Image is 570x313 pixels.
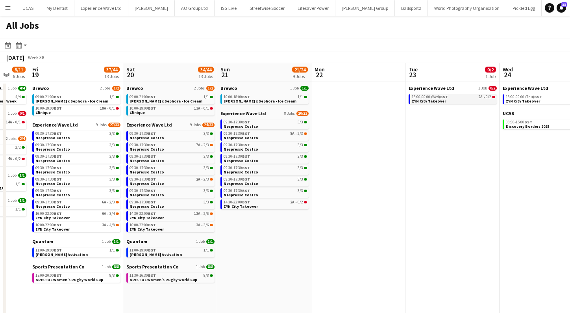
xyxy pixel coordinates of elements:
[15,182,21,186] span: 1/1
[35,177,119,186] a: 09:30-17:30BST3/3Nespresso Costco
[8,173,17,178] span: 1 Job
[35,110,51,115] span: Clinique
[109,248,115,252] span: 1/1
[204,132,209,136] span: 3/3
[130,223,156,227] span: 16:00-22:00
[35,200,119,204] div: •
[130,165,213,174] a: 09:30-17:30BST3/3Nespresso Costco
[35,189,62,193] span: 09:30-17:30
[54,273,62,278] span: BST
[128,0,175,16] button: [PERSON_NAME]
[395,0,428,16] button: Ballsportz
[148,188,156,193] span: BST
[130,147,164,152] span: Nespresso Costco
[35,135,70,140] span: Nespresso Costco
[130,212,213,216] div: •
[206,265,215,269] span: 8/8
[224,200,307,204] div: •
[100,86,111,91] span: 2 Jobs
[35,95,62,99] span: 09:00-21:00
[130,166,156,170] span: 09:30-17:30
[224,124,258,129] span: Nespresso Costco
[130,177,213,181] div: •
[409,85,497,106] div: Experience Wave Ltd1 Job0/218:00-00:00 (Wed)BST2A•0/2ZYN City Takeover
[242,154,250,159] span: BST
[54,188,62,193] span: BST
[196,239,205,244] span: 1 Job
[204,106,209,110] span: 0/1
[489,86,497,91] span: 0/2
[126,85,215,122] div: Brewco2 Jobs1/209:00-21:00BST1/1[PERSON_NAME] x Sephora - Ice Cream10:00-19:00BST13A•0/1Clinique
[503,85,548,91] span: Experience Wave Ltd
[130,154,213,163] a: 09:30-17:30BST3/3Nespresso Costco
[206,239,215,244] span: 1/1
[506,120,532,124] span: 08:30-15:00
[102,212,106,216] span: 6A
[130,143,213,147] div: •
[130,188,213,197] a: 09:30-17:30BST3/3Nespresso Costco
[506,0,542,16] button: Pickled Egg
[130,142,213,151] a: 09:30-17:30BST7A•2/3Nespresso Costco
[109,95,115,99] span: 1/1
[335,0,395,16] button: [PERSON_NAME] Group
[108,123,120,127] span: 27/33
[242,199,250,205] span: BST
[524,119,532,125] span: BST
[204,212,209,216] span: 2/6
[130,192,164,197] span: Nespresso Costco
[35,199,119,209] a: 09:30-17:30BST6A•2/3Nespresso Costco
[196,265,205,269] span: 1 Job
[35,252,88,257] span: Cirio Waitrose Activation
[204,200,209,204] span: 3/3
[109,223,115,227] span: 4/8
[32,122,120,238] div: Experience Wave Ltd9 Jobs27/3309:30-17:30BST3/3Nespresso Costco09:30-17:30BST3/3Nespresso Costco0...
[148,222,156,227] span: BST
[148,177,156,182] span: BST
[35,273,119,282] a: 15:00-20:00BST8/8BRISTOL Women's Rugby World Cup
[204,223,209,227] span: 3/6
[109,177,115,181] span: 3/3
[54,142,62,147] span: BST
[290,86,299,91] span: 1 Job
[32,85,120,122] div: Brewco2 Jobs1/209:00-21:00BST1/1[PERSON_NAME] x Sephora - Ice Cream10:00-19:00BST19A•0/1Clinique
[109,200,115,204] span: 2/3
[32,264,84,270] span: Sports Presentation Co
[6,120,12,124] span: 14A
[130,248,213,257] a: 11:00-19:00BST1/1[PERSON_NAME] Activation
[35,222,119,231] a: 16:00-22:00BST3A•4/8ZYN City Takeover
[224,135,258,140] span: Nespresso Costco
[35,212,119,216] div: •
[109,212,115,216] span: 3/4
[130,131,213,140] a: 09:30-17:30BST3/3Nespresso Costco
[35,177,62,181] span: 09:30-17:30
[130,215,164,220] span: ZYN City Takeover
[242,131,250,136] span: BST
[35,106,119,110] div: •
[202,123,215,127] span: 24/33
[412,95,448,99] span: 18:00-00:00 (Wed)
[102,200,106,204] span: 6A
[130,106,156,110] span: 10:00-19:00
[224,181,258,186] span: Nespresso Costco
[35,106,119,115] a: 10:00-19:00BST19A•0/1Clinique
[204,95,209,99] span: 1/1
[220,85,309,91] a: Brewco1 Job1/1
[243,0,291,16] button: Streetwise Soccer
[126,85,143,91] span: Brewco
[109,189,115,193] span: 3/3
[18,111,26,116] span: 0/1
[224,142,307,151] a: 09:30-17:30BST3/3Nespresso Costco
[224,165,307,174] a: 09:30-17:30BST3/3Nespresso Costco
[130,223,213,227] div: •
[130,132,156,136] span: 09:30-17:30
[126,238,215,244] a: Quantum1 Job1/1
[35,166,62,170] span: 09:30-17:30
[35,248,62,252] span: 11:00-19:00
[224,192,258,197] span: Nespresso Costco
[291,0,335,16] button: Lifesaver Power
[298,189,303,193] span: 3/3
[130,273,213,282] a: 11:30-16:30BST8/8BRISTOL Women's Rugby World Cup
[130,155,156,158] span: 09:30-17:30
[220,85,237,91] span: Brewco
[148,131,156,136] span: BST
